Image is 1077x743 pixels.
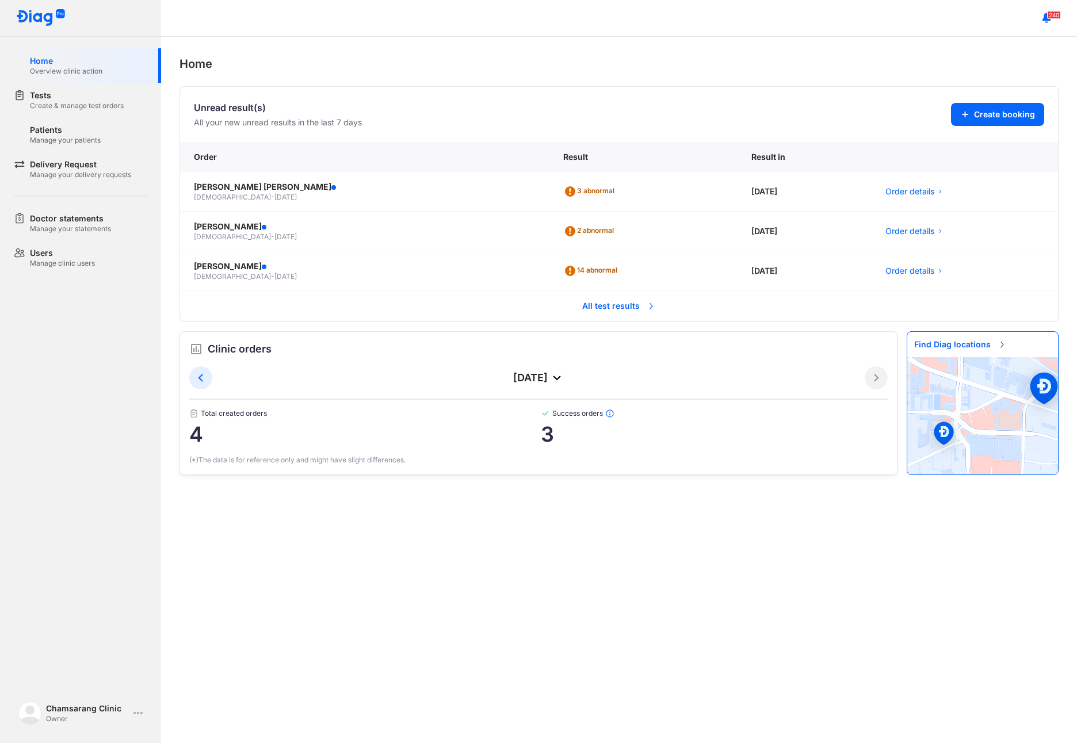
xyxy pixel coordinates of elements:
[180,142,549,172] div: Order
[194,117,362,128] div: All your new unread results in the last 7 days
[46,703,129,714] div: Chamsarang Clinic
[179,55,1059,72] div: Home
[30,247,95,259] div: Users
[30,170,131,179] div: Manage your delivery requests
[30,101,124,110] div: Create & manage test orders
[563,262,622,280] div: 14 abnormal
[951,103,1044,126] button: Create booking
[605,409,614,418] img: info.7e716105.svg
[18,702,41,725] img: logo
[563,182,619,201] div: 3 abnormal
[16,9,66,27] img: logo
[738,172,872,212] div: [DATE]
[738,142,872,172] div: Result in
[575,293,663,319] span: All test results
[208,341,272,357] span: Clinic orders
[46,714,129,723] div: Owner
[271,232,274,241] span: -
[194,193,271,201] span: [DEMOGRAPHIC_DATA]
[885,225,934,237] span: Order details
[271,193,274,201] span: -
[30,124,101,136] div: Patients
[30,259,95,268] div: Manage clinic users
[189,342,203,356] img: order.5a6da16c.svg
[30,55,102,67] div: Home
[1047,11,1061,19] span: 240
[563,222,618,240] div: 2 abnormal
[541,409,550,418] img: checked-green.01cc79e0.svg
[738,251,872,291] div: [DATE]
[30,67,102,76] div: Overview clinic action
[189,423,541,446] span: 4
[30,136,101,145] div: Manage your patients
[189,409,541,418] span: Total created orders
[30,213,111,224] div: Doctor statements
[549,142,738,172] div: Result
[30,90,124,101] div: Tests
[189,455,888,465] div: (*)The data is for reference only and might have slight differences.
[189,409,198,418] img: document.50c4cfd0.svg
[212,371,865,385] div: [DATE]
[194,232,271,241] span: [DEMOGRAPHIC_DATA]
[974,109,1035,120] span: Create booking
[541,409,888,418] span: Success orders
[738,212,872,251] div: [DATE]
[541,423,888,446] span: 3
[194,261,536,272] div: [PERSON_NAME]
[194,221,536,232] div: [PERSON_NAME]
[274,272,297,281] span: [DATE]
[885,265,934,277] span: Order details
[194,181,536,193] div: [PERSON_NAME] [PERSON_NAME]
[30,224,111,233] div: Manage your statements
[271,272,274,281] span: -
[194,272,271,281] span: [DEMOGRAPHIC_DATA]
[907,332,1014,357] span: Find Diag locations
[194,101,362,114] div: Unread result(s)
[885,186,934,197] span: Order details
[274,193,297,201] span: [DATE]
[274,232,297,241] span: [DATE]
[30,159,131,170] div: Delivery Request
